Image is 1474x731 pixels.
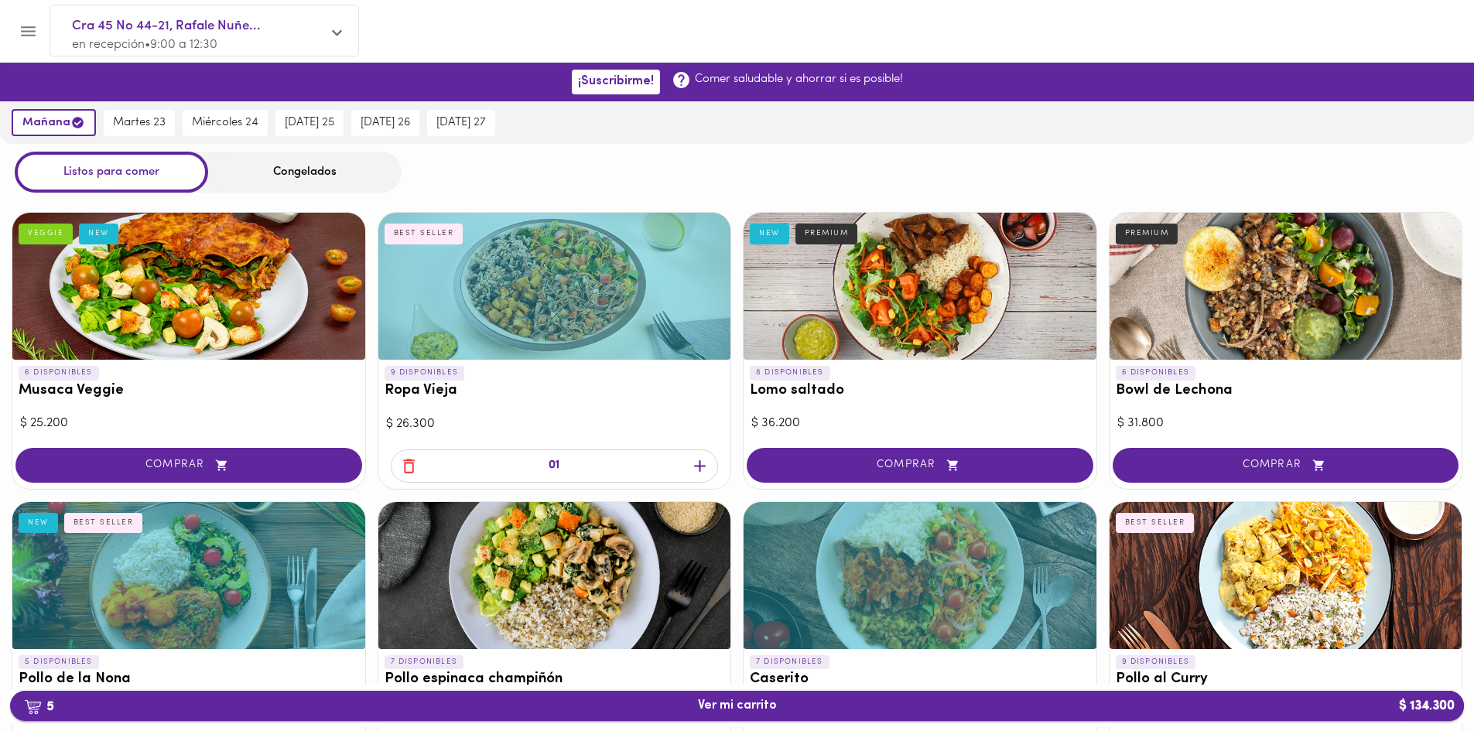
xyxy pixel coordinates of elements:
[1116,383,1456,399] h3: Bowl de Lechona
[72,16,321,36] span: Cra 45 No 44-21, Rafale Nuñe...
[385,366,465,380] p: 9 DISPONIBLES
[19,513,58,533] div: NEW
[275,110,344,136] button: [DATE] 25
[20,415,357,432] div: $ 25.200
[24,699,42,715] img: cart.png
[378,502,731,649] div: Pollo espinaca champiñón
[385,655,464,669] p: 7 DISPONIBLES
[1384,641,1459,716] iframe: Messagebird Livechat Widget
[750,366,830,380] p: 8 DISPONIBLES
[10,691,1464,721] button: 5Ver mi carrito$ 134.300
[104,110,175,136] button: martes 23
[744,502,1096,649] div: Caserito
[695,71,903,87] p: Comer saludable y ahorrar si es posible!
[750,224,789,244] div: NEW
[572,70,660,94] button: ¡Suscribirme!
[208,152,402,193] div: Congelados
[22,115,85,130] span: mañana
[64,513,143,533] div: BEST SELLER
[750,655,829,669] p: 7 DISPONIBLES
[578,74,654,89] span: ¡Suscribirme!
[12,109,96,136] button: mañana
[9,12,47,50] button: Menu
[795,224,858,244] div: PREMIUM
[385,383,725,399] h3: Ropa Vieja
[750,671,1090,688] h3: Caserito
[750,383,1090,399] h3: Lomo saltado
[1116,513,1195,533] div: BEST SELLER
[113,116,166,130] span: martes 23
[1113,448,1459,483] button: COMPRAR
[1110,502,1462,649] div: Pollo al Curry
[436,116,486,130] span: [DATE] 27
[12,213,365,360] div: Musaca Veggie
[192,116,258,130] span: miércoles 24
[15,696,63,716] b: 5
[1116,224,1178,244] div: PREMIUM
[72,39,217,51] span: en recepción • 9:00 a 12:30
[1110,213,1462,360] div: Bowl de Lechona
[766,459,1074,472] span: COMPRAR
[15,448,362,483] button: COMPRAR
[385,671,725,688] h3: Pollo espinaca champiñón
[427,110,495,136] button: [DATE] 27
[1116,671,1456,688] h3: Pollo al Curry
[1116,366,1196,380] p: 6 DISPONIBLES
[19,224,73,244] div: VEGGIE
[698,699,777,713] span: Ver mi carrito
[12,502,365,649] div: Pollo de la Nona
[747,448,1093,483] button: COMPRAR
[19,366,99,380] p: 6 DISPONIBLES
[744,213,1096,360] div: Lomo saltado
[1117,415,1455,432] div: $ 31.800
[378,213,731,360] div: Ropa Vieja
[183,110,268,136] button: miércoles 24
[19,671,359,688] h3: Pollo de la Nona
[35,459,343,472] span: COMPRAR
[1116,655,1196,669] p: 9 DISPONIBLES
[1132,459,1440,472] span: COMPRAR
[285,116,334,130] span: [DATE] 25
[549,457,559,475] p: 01
[79,224,118,244] div: NEW
[361,116,410,130] span: [DATE] 26
[19,383,359,399] h3: Musaca Veggie
[19,655,99,669] p: 5 DISPONIBLES
[15,152,208,193] div: Listos para comer
[751,415,1089,432] div: $ 36.200
[351,110,419,136] button: [DATE] 26
[385,224,463,244] div: BEST SELLER
[386,415,723,433] div: $ 26.300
